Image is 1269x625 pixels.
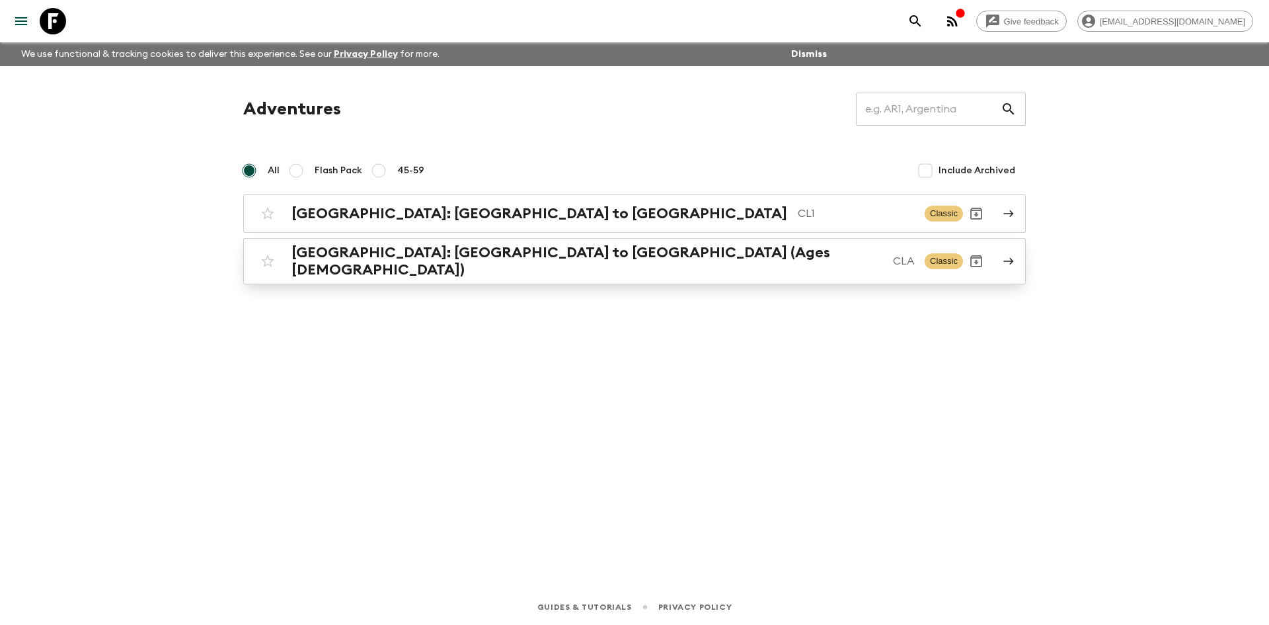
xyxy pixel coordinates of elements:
[16,42,445,66] p: We use functional & tracking cookies to deliver this experience. See our for more.
[268,164,280,177] span: All
[8,8,34,34] button: menu
[925,206,963,222] span: Classic
[997,17,1066,26] span: Give feedback
[798,206,914,222] p: CL1
[291,244,882,278] h2: [GEOGRAPHIC_DATA]: [GEOGRAPHIC_DATA] to [GEOGRAPHIC_DATA] (Ages [DEMOGRAPHIC_DATA])
[243,194,1026,233] a: [GEOGRAPHIC_DATA]: [GEOGRAPHIC_DATA] to [GEOGRAPHIC_DATA]CL1ClassicArchive
[291,205,787,222] h2: [GEOGRAPHIC_DATA]: [GEOGRAPHIC_DATA] to [GEOGRAPHIC_DATA]
[315,164,362,177] span: Flash Pack
[963,200,989,227] button: Archive
[939,164,1015,177] span: Include Archived
[1077,11,1253,32] div: [EMAIL_ADDRESS][DOMAIN_NAME]
[925,253,963,269] span: Classic
[397,164,424,177] span: 45-59
[976,11,1067,32] a: Give feedback
[334,50,398,59] a: Privacy Policy
[856,91,1001,128] input: e.g. AR1, Argentina
[902,8,929,34] button: search adventures
[963,248,989,274] button: Archive
[658,600,732,614] a: Privacy Policy
[1093,17,1252,26] span: [EMAIL_ADDRESS][DOMAIN_NAME]
[243,96,341,122] h1: Adventures
[788,45,830,63] button: Dismiss
[537,600,632,614] a: Guides & Tutorials
[893,253,914,269] p: CLA
[243,238,1026,284] a: [GEOGRAPHIC_DATA]: [GEOGRAPHIC_DATA] to [GEOGRAPHIC_DATA] (Ages [DEMOGRAPHIC_DATA])CLAClassicArchive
